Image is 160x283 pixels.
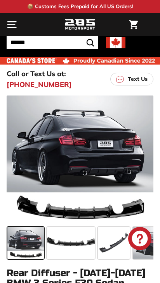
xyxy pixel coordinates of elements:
img: Logo_285_Motorsport_areodynamics_components [64,18,96,31]
a: Cart [125,14,142,36]
p: Call or Text Us at: [7,68,66,79]
a: Text Us [110,73,153,85]
input: Search [7,36,98,49]
inbox-online-store-chat: Shopify online store chat [126,227,154,252]
p: 📦 Customs Fees Prepaid for All US Orders! [27,3,133,10]
p: Text Us [128,75,148,83]
a: [PHONE_NUMBER] [7,79,72,90]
